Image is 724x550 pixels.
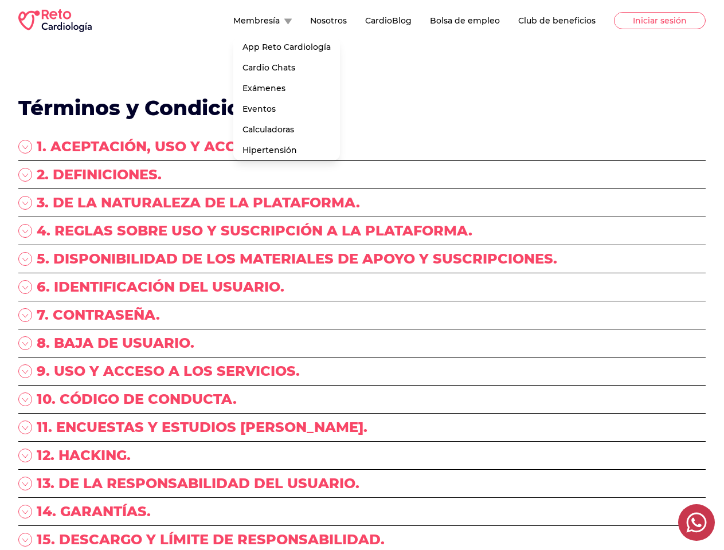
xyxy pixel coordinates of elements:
a: Cardio Chats [233,57,340,78]
h1: Términos y Condiciones [18,96,706,119]
p: 3. DE LA NATURALEZA DE LA PLATAFORMA. [37,194,360,212]
button: Nosotros [310,15,347,26]
p: 11. ENCUESTAS Y ESTUDIOS [PERSON_NAME]. [37,418,367,437]
p: 12. HACKING. [37,446,131,465]
p: 15. DESCARGO Y LÍMITE DE RESPONSABILIDAD. [37,531,385,549]
p: 9. USO Y ACCESO A LOS SERVICIOS. [37,362,300,380]
a: Calculadoras [233,119,340,140]
a: Hipertensión [233,140,340,160]
img: RETO Cardio Logo [18,9,92,32]
button: CardioBlog [365,15,412,26]
button: Iniciar sesión [614,12,706,29]
div: Exámenes [233,78,340,99]
p: 5. DISPONIBILIDAD DE LOS MATERIALES DE APOYO Y SUSCRIPCIONES. [37,250,557,268]
a: Eventos [233,99,340,119]
button: Bolsa de empleo [430,15,500,26]
p: 13. DE LA RESPONSABILIDAD DEL USUARIO. [37,474,359,493]
p: 2. DEFINICIONES. [37,166,162,184]
p: 10. CÓDIGO DE CONDUCTA. [37,390,237,408]
p: 4. REGLAS SOBRE USO Y SUSCRIPCIÓN A LA PLATAFORMA. [37,222,472,240]
button: Membresía [233,15,292,26]
button: Club de beneficios [518,15,596,26]
p: 7. CONTRASEÑA. [37,306,160,324]
p: 1. ACEPTACIÓN, USO Y ACCESO. [37,137,269,156]
p: 8. BAJA DE USUARIO. [37,334,194,352]
p: 6. IDENTIFICACIÓN DEL USUARIO. [37,278,284,296]
p: 14. GARANTÍAS. [37,502,151,521]
a: App Reto Cardiología [233,37,340,57]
